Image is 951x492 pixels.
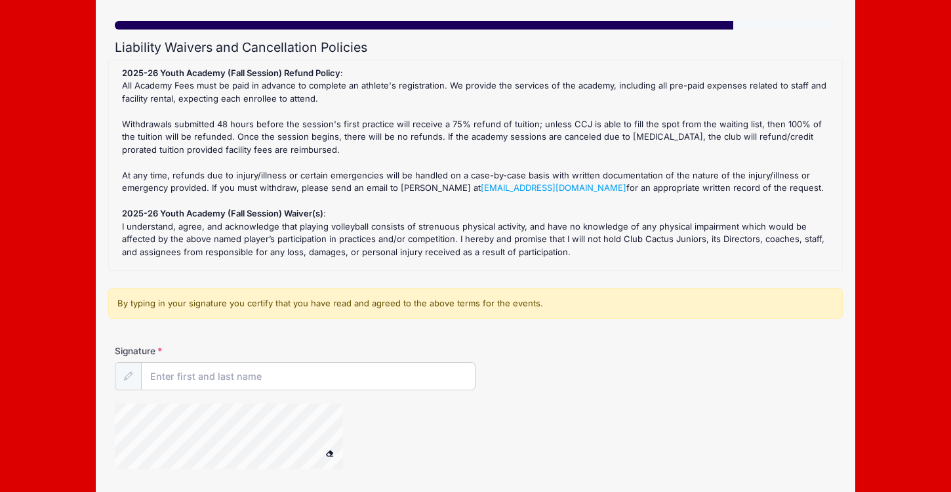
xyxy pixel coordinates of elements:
strong: 2025-26 Youth Academy (Fall Session) Refund Policy [122,68,340,78]
label: Signature [115,344,295,358]
h2: Liability Waivers and Cancellation Policies [115,40,836,55]
div: By typing in your signature you certify that you have read and agreed to the above terms for the ... [108,288,842,319]
input: Enter first and last name [141,362,475,390]
a: [EMAIL_ADDRESS][DOMAIN_NAME] [481,182,626,193]
div: : All Academy Fees must be paid in advance to complete an athlete's registration. We provide the ... [115,67,835,264]
strong: 2025-26 Youth Academy (Fall Session) Waiver(s) [122,208,323,218]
